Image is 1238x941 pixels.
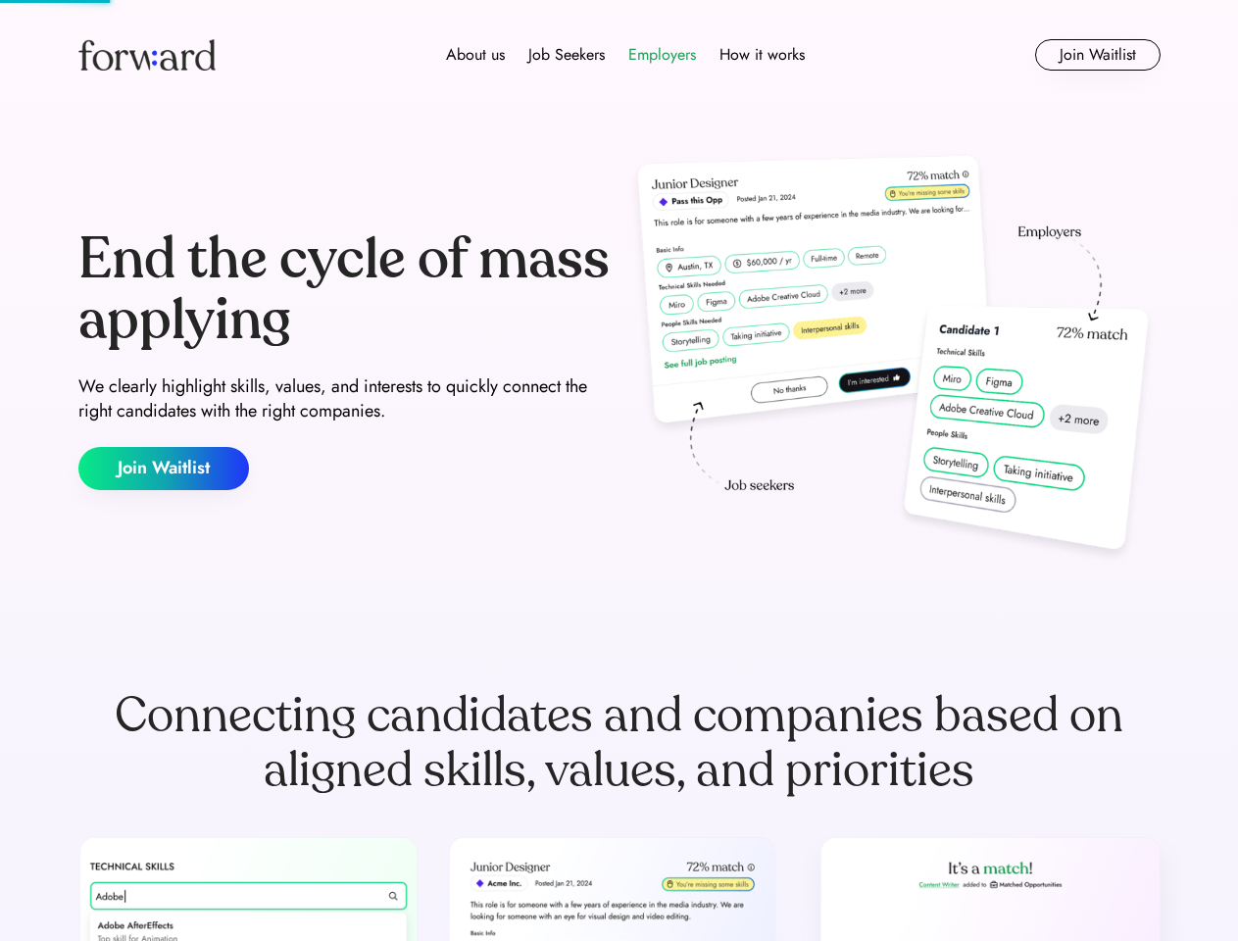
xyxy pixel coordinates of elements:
[1035,39,1161,71] button: Join Waitlist
[78,447,249,490] button: Join Waitlist
[78,229,612,350] div: End the cycle of mass applying
[78,374,612,423] div: We clearly highlight skills, values, and interests to quickly connect the right candidates with t...
[78,39,216,71] img: Forward logo
[528,43,605,67] div: Job Seekers
[78,688,1161,798] div: Connecting candidates and companies based on aligned skills, values, and priorities
[719,43,805,67] div: How it works
[628,43,696,67] div: Employers
[627,149,1161,570] img: hero-image.png
[446,43,505,67] div: About us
